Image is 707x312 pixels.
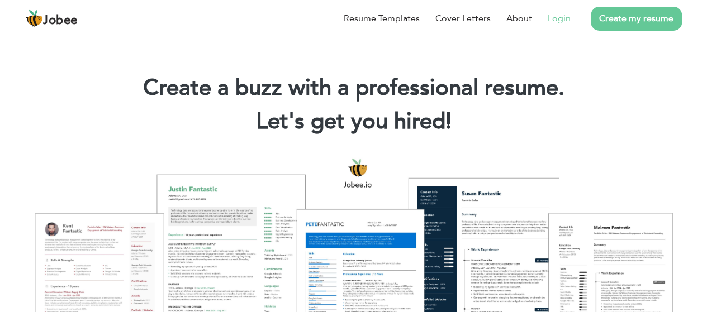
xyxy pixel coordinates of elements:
a: Jobee [25,9,78,27]
img: jobee.io [25,9,43,27]
h1: Create a buzz with a professional resume. [17,74,690,103]
a: Resume Templates [344,12,420,25]
a: About [506,12,532,25]
a: Cover Letters [435,12,491,25]
h2: Let's [17,107,690,136]
a: Login [548,12,571,25]
span: Jobee [43,15,78,27]
span: get you hired! [311,106,452,137]
span: | [446,106,451,137]
a: Create my resume [591,7,682,31]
